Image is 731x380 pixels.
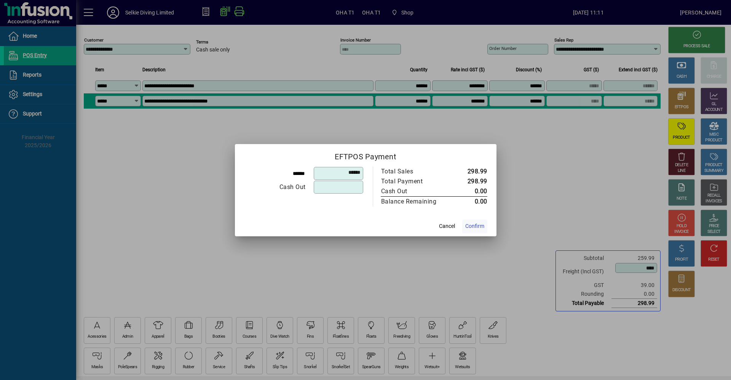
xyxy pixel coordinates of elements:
[381,167,453,176] td: Total Sales
[244,183,306,192] div: Cash Out
[435,220,459,233] button: Cancel
[381,176,453,186] td: Total Payment
[462,220,487,233] button: Confirm
[453,186,487,197] td: 0.00
[235,144,496,166] h2: EFTPOS Payment
[381,187,445,196] div: Cash Out
[439,222,455,230] span: Cancel
[453,176,487,186] td: 298.99
[453,167,487,176] td: 298.99
[465,222,484,230] span: Confirm
[381,197,445,206] div: Balance Remaining
[453,196,487,207] td: 0.00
